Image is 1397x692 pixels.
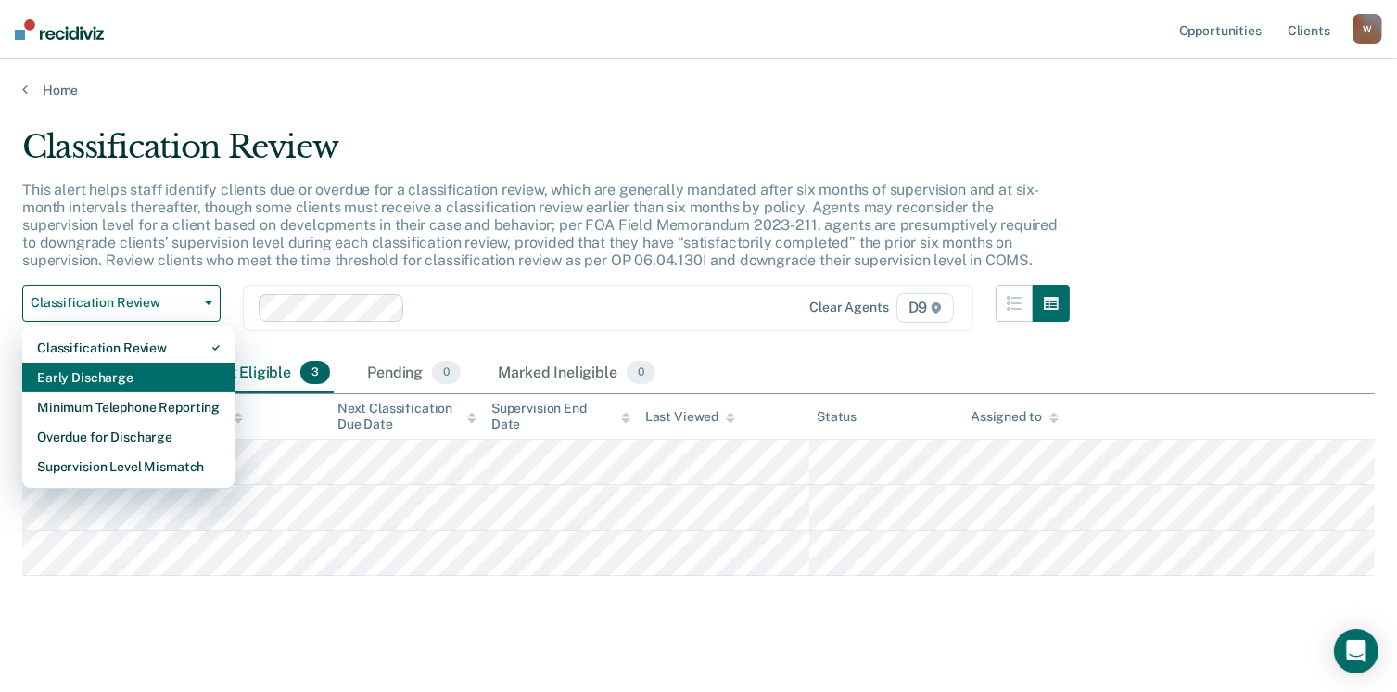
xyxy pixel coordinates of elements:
div: Marked Ineligible0 [494,353,659,394]
div: Last Viewed [645,409,735,425]
span: 0 [627,361,655,385]
span: 3 [300,361,330,385]
div: Supervision End Date [491,401,630,432]
div: Open Intercom Messenger [1334,629,1378,673]
img: Recidiviz [15,19,104,40]
div: Next Classification Due Date [337,401,476,432]
div: Classification Review [37,333,220,363]
div: Pending0 [363,353,464,394]
span: Classification Review [31,295,197,311]
a: Home [22,82,1375,98]
div: Clear agents [809,300,888,315]
div: Early Discharge [37,363,220,392]
div: Almost Eligible3 [184,353,334,394]
button: Classification Review [22,285,221,322]
div: Overdue for Discharge [37,422,220,452]
span: D9 [896,293,955,323]
div: Assigned to [971,409,1058,425]
div: Minimum Telephone Reporting [37,392,220,422]
button: W [1353,14,1382,44]
span: 0 [432,361,461,385]
div: Supervision Level Mismatch [37,452,220,481]
div: Classification Review [22,128,1070,181]
div: Status [817,409,857,425]
p: This alert helps staff identify clients due or overdue for a classification review, which are gen... [22,181,1058,270]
